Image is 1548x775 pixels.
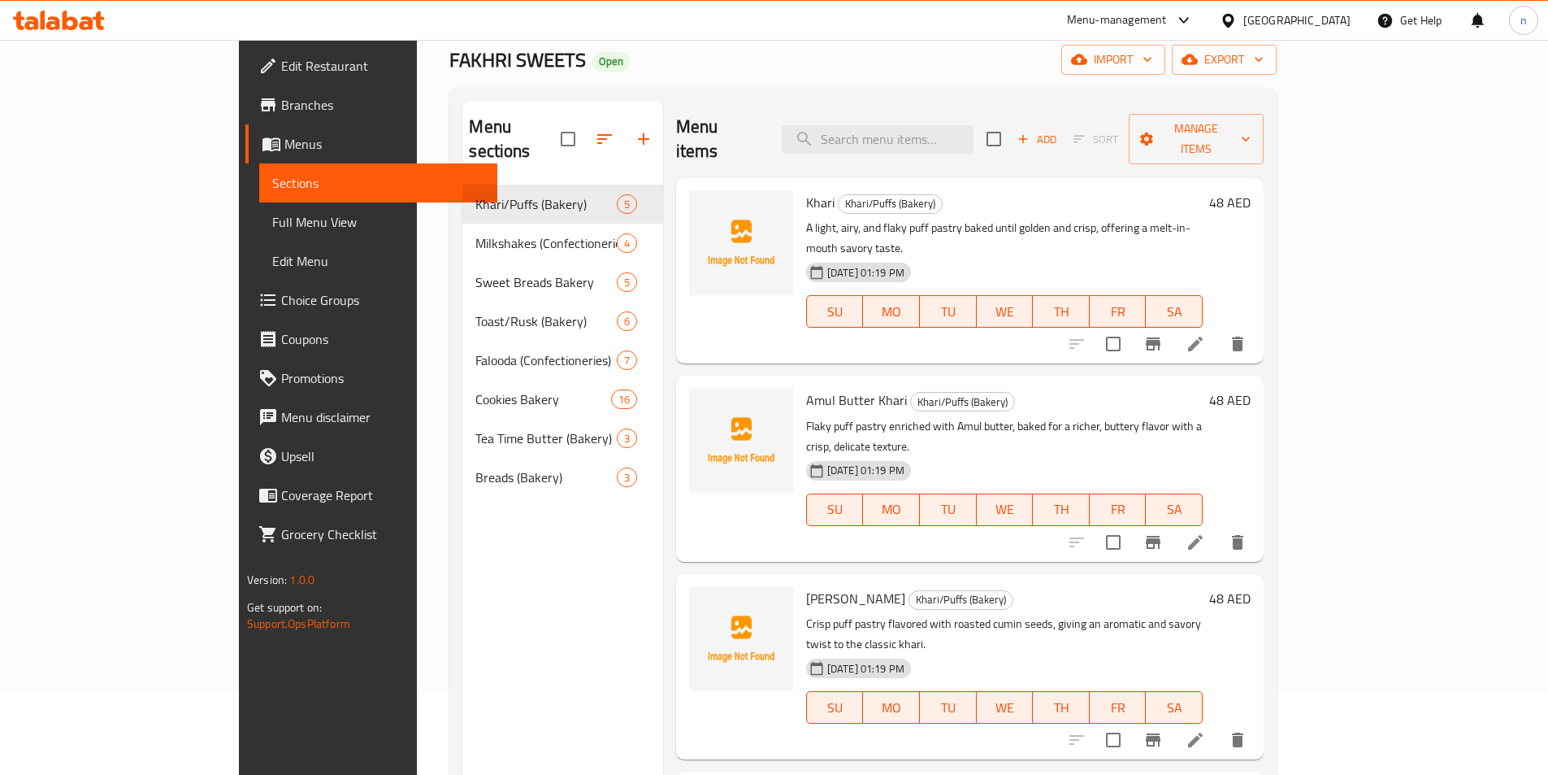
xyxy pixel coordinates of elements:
[1033,691,1090,724] button: TH
[462,419,662,458] div: Tea Time Butter (Bakery)3
[1039,300,1083,324] span: TH
[920,691,977,724] button: TU
[475,429,616,448] span: Tea Time Butter (Bakery)
[1134,721,1173,760] button: Branch-specific-item
[806,218,1203,259] p: A light, airy, and flaky puff pastry baked until golden and crisp, offering a melt-in-mouth savor...
[245,281,497,320] a: Choice Groups
[983,498,1027,521] span: WE
[821,463,911,478] span: [DATE] 01:19 PM
[920,295,977,328] button: TU
[592,54,630,68] span: Open
[475,272,616,292] span: Sweet Breads Bakery
[272,173,484,193] span: Sections
[617,311,637,331] div: items
[475,390,610,409] span: Cookies Bakery
[617,272,637,292] div: items
[1096,300,1140,324] span: FR
[869,696,913,720] span: MO
[1142,119,1251,159] span: Manage items
[475,233,616,253] div: Milkshakes (Confectioneries)
[618,431,636,446] span: 3
[806,388,907,412] span: Amul Butter Khari
[259,202,497,242] a: Full Menu View
[1218,721,1257,760] button: delete
[806,416,1203,457] p: Flaky puff pastry enriched with Amul butter, baked for a richer, buttery flavor with a crisp, del...
[245,437,497,476] a: Upsell
[1146,691,1203,724] button: SA
[245,398,497,437] a: Menu disclaimer
[806,586,905,611] span: [PERSON_NAME]
[1152,498,1196,521] span: SA
[1096,327,1130,361] span: Select to update
[462,178,662,503] nav: Menu sections
[806,295,864,328] button: SU
[1063,127,1129,152] span: Select section first
[245,476,497,515] a: Coverage Report
[926,300,970,324] span: TU
[281,446,484,466] span: Upsell
[617,233,637,253] div: items
[281,485,484,505] span: Coverage Report
[1218,523,1257,562] button: delete
[618,314,636,329] span: 6
[462,185,662,224] div: Khari/Puffs (Bakery)5
[983,300,1027,324] span: WE
[624,120,663,159] button: Add section
[1134,324,1173,364] button: Branch-specific-item
[1090,295,1147,328] button: FR
[1033,494,1090,526] button: TH
[1186,730,1205,750] a: Edit menu item
[1146,295,1203,328] button: SA
[1152,696,1196,720] span: SA
[247,597,322,618] span: Get support on:
[612,392,636,407] span: 16
[1096,696,1140,720] span: FR
[259,163,497,202] a: Sections
[592,52,630,72] div: Open
[1152,300,1196,324] span: SA
[475,350,616,370] span: Falooda (Confectioneries)
[462,380,662,419] div: Cookies Bakery16
[245,46,497,85] a: Edit Restaurant
[1067,11,1167,30] div: Menu-management
[617,194,637,214] div: items
[1129,114,1264,164] button: Manage items
[618,353,636,368] span: 7
[618,470,636,485] span: 3
[838,194,943,214] div: Khari/Puffs (Bakery)
[926,696,970,720] span: TU
[281,407,484,427] span: Menu disclaimer
[475,194,616,214] span: Khari/Puffs (Bakery)
[284,134,484,154] span: Menus
[908,590,1013,610] div: Khari/Puffs (Bakery)
[977,295,1034,328] button: WE
[839,194,942,213] span: Khari/Puffs (Bakery)
[281,290,484,310] span: Choice Groups
[272,212,484,232] span: Full Menu View
[1218,324,1257,364] button: delete
[1146,494,1203,526] button: SA
[863,295,920,328] button: MO
[462,341,662,380] div: Falooda (Confectioneries)7
[926,498,970,521] span: TU
[245,359,497,398] a: Promotions
[869,498,913,521] span: MO
[475,468,616,487] span: Breads (Bakery)
[1096,525,1130,559] span: Select to update
[863,691,920,724] button: MO
[1096,498,1140,521] span: FR
[977,122,1011,156] span: Select section
[689,389,793,493] img: Amul Butter Khari
[245,515,497,554] a: Grocery Checklist
[585,120,624,159] span: Sort sections
[247,569,287,590] span: Version:
[462,458,662,497] div: Breads (Bakery)3
[617,429,637,448] div: items
[1074,50,1152,70] span: import
[618,236,636,251] span: 4
[1185,50,1264,70] span: export
[462,224,662,263] div: Milkshakes (Confectioneries)4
